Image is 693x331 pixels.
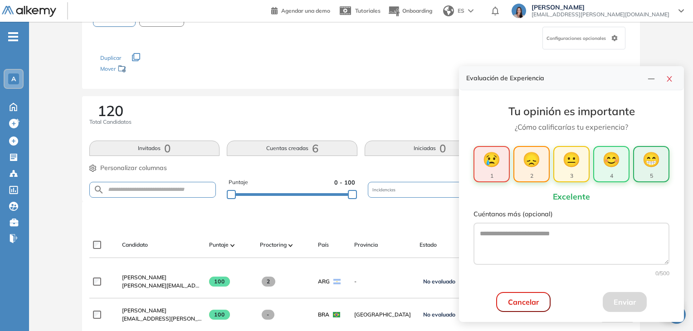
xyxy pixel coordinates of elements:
[642,148,660,170] span: 😁
[483,148,501,170] span: 😢
[89,141,220,156] button: Invitados0
[122,241,148,249] span: Candidato
[355,7,381,14] span: Tutoriales
[603,292,647,312] button: Enviar
[532,11,669,18] span: [EMAIL_ADDRESS][PERSON_NAME][DOMAIN_NAME]
[354,277,412,286] span: -
[443,5,454,16] img: world
[365,141,495,156] button: Iniciadas0
[209,241,229,249] span: Puntaje
[262,277,276,287] span: 2
[230,244,235,247] img: [missing "en.ARROW_ALT" translation]
[513,146,550,182] button: 😞2
[423,311,455,318] span: No evaluado
[334,178,355,187] span: 0 - 100
[402,7,432,14] span: Onboarding
[633,146,669,182] button: 😁5
[532,4,669,11] span: [PERSON_NAME]
[262,310,275,320] span: -
[468,9,473,13] img: arrow
[530,172,533,180] span: 2
[354,311,412,319] span: [GEOGRAPHIC_DATA]
[271,5,330,15] a: Agendar una demo
[333,312,340,317] img: BRA
[122,282,202,290] span: [PERSON_NAME][EMAIL_ADDRESS][PERSON_NAME][DOMAIN_NAME]
[122,274,166,281] span: [PERSON_NAME]
[122,315,202,323] span: [EMAIL_ADDRESS][PERSON_NAME][DOMAIN_NAME]
[8,36,18,38] i: -
[372,186,397,193] span: Incidencias
[542,27,625,49] div: Configuraciones opcionales
[318,277,330,286] span: ARG
[522,148,541,170] span: 😞
[2,6,56,17] img: Logo
[281,7,330,14] span: Agendar una demo
[473,146,510,182] button: 😢1
[100,61,191,78] div: Mover
[368,182,494,198] div: Incidencias
[666,75,673,83] span: close
[100,54,121,61] span: Duplicar
[318,241,329,249] span: País
[11,75,16,83] span: A
[570,172,573,180] span: 3
[122,307,166,314] span: [PERSON_NAME]
[650,172,653,180] span: 5
[209,277,230,287] span: 100
[333,279,341,284] img: ARG
[473,209,669,219] label: Cuéntanos más (opcional)
[473,105,669,118] h3: Tu opinión es importante
[89,163,167,173] button: Personalizar columnas
[644,72,659,84] button: line
[288,244,293,247] img: [missing "en.ARROW_ALT" translation]
[562,148,581,170] span: 😐
[423,278,455,285] span: No evaluado
[473,190,669,195] div: Excelente
[473,269,669,277] div: 0 /500
[98,103,123,118] span: 120
[388,1,432,21] button: Onboarding
[260,241,287,249] span: Proctoring
[354,241,378,249] span: Provincia
[496,292,551,312] button: Cancelar
[602,148,620,170] span: 😊
[593,146,630,182] button: 😊4
[648,75,655,83] span: line
[490,172,493,180] span: 1
[229,178,248,187] span: Puntaje
[227,141,357,156] button: Cuentas creadas6
[662,72,677,84] button: close
[318,311,329,319] span: BRA
[122,307,202,315] a: [PERSON_NAME]
[122,273,202,282] a: [PERSON_NAME]
[458,7,464,15] span: ES
[610,172,613,180] span: 4
[473,122,669,132] p: ¿Cómo calificarías tu experiencia?
[93,184,104,195] img: SEARCH_ALT
[547,35,608,42] span: Configuraciones opcionales
[209,310,230,320] span: 100
[100,163,167,173] span: Personalizar columnas
[466,74,644,82] h4: Evaluación de Experiencia
[553,146,590,182] button: 😐3
[89,118,132,126] span: Total Candidatos
[420,241,437,249] span: Estado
